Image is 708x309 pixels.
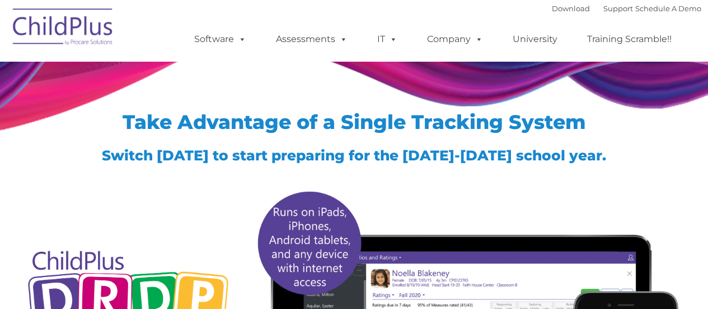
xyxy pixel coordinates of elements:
img: ChildPlus by Procare Solutions [7,1,119,57]
a: IT [366,28,409,50]
a: Support [603,4,633,13]
a: Schedule A Demo [635,4,701,13]
span: Take Advantage of a Single Tracking System [123,110,586,134]
span: Switch [DATE] to start preparing for the [DATE]-[DATE] school year. [102,147,606,164]
a: Assessments [265,28,359,50]
a: Download [552,4,590,13]
a: Software [183,28,257,50]
font: | [552,4,701,13]
a: University [501,28,569,50]
a: Training Scramble!! [576,28,683,50]
a: Company [416,28,494,50]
